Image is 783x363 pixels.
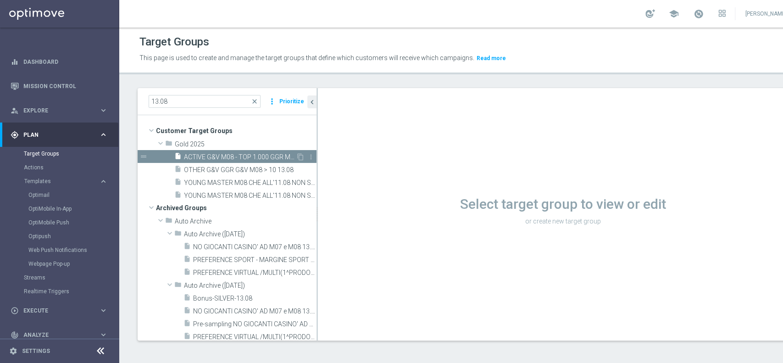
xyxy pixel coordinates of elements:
[11,106,99,115] div: Explore
[156,201,317,214] span: Archived Groups
[11,131,99,139] div: Plan
[24,161,118,174] div: Actions
[99,106,108,115] i: keyboard_arrow_right
[11,307,99,315] div: Execute
[10,131,108,139] button: gps_fixed Plan keyboard_arrow_right
[10,107,108,114] button: person_search Explore keyboard_arrow_right
[99,306,108,315] i: keyboard_arrow_right
[28,246,95,254] a: Web Push Notifications
[24,274,95,281] a: Streams
[251,98,258,105] span: close
[28,188,118,202] div: Optimail
[11,331,19,339] i: track_changes
[28,219,95,226] a: OptiMobile Push
[24,179,99,184] div: Templates
[9,347,17,355] i: settings
[183,268,191,279] i: insert_drive_file
[174,178,182,189] i: insert_drive_file
[193,307,317,315] span: NO GIOCANTI CASINO&#x27; AD M07 e M08 13.08 v2
[24,288,95,295] a: Realtime Triggers
[24,271,118,285] div: Streams
[156,124,317,137] span: Customer Target Groups
[184,192,317,200] span: YOUNG MASTER M08 CHE ALL&#x27;11.08 NON SUPERANO I 3300 SP E CHE NON TRAGUARDANO IN PROIEZIONE 40...
[183,255,191,266] i: insert_drive_file
[28,202,118,216] div: OptiMobile In-App
[10,331,108,339] button: track_changes Analyze keyboard_arrow_right
[11,331,99,339] div: Analyze
[28,216,118,229] div: OptiMobile Push
[28,260,95,268] a: Webpage Pop-up
[476,53,507,63] button: Read more
[99,330,108,339] i: keyboard_arrow_right
[193,256,317,264] span: PREFERENCE SPORT - MARGINE SPORT 2024 &gt; 30% (WAGER SPORT 2024&gt;5000&#x20AC; ) 13.08
[184,282,317,290] span: Auto Archive (2025-02-10)
[23,308,99,313] span: Execute
[165,217,172,227] i: folder
[308,98,317,106] i: chevron_left
[11,307,19,315] i: play_circle_outline
[184,153,296,161] span: ACTIVE G&amp;V M08 - TOP 1.000 GGR M08 13.08
[23,108,99,113] span: Explore
[11,74,108,98] div: Mission Control
[297,153,304,161] i: Duplicate Target group
[174,152,182,163] i: insert_drive_file
[267,95,277,108] i: more_vert
[193,320,317,328] span: Pre-sampling NO GIOCANTI CASINO&#x27; AD M07 e M08 13.08
[11,131,19,139] i: gps_fixed
[10,83,108,90] button: Mission Control
[184,166,317,174] span: OTHER G&amp;V GGR G&amp;V M08 &gt; 10 13.08
[28,243,118,257] div: Web Push Notifications
[183,242,191,253] i: insert_drive_file
[139,54,474,61] span: This page is used to create and manage the target groups that define which customers will receive...
[24,179,90,184] span: Templates
[10,58,108,66] button: equalizer Dashboard
[184,230,317,238] span: Auto Archive (2025-02-09)
[174,281,182,291] i: folder
[24,150,95,157] a: Target Groups
[99,177,108,186] i: keyboard_arrow_right
[28,191,95,199] a: Optimail
[22,348,50,354] a: Settings
[184,179,317,187] span: YOUNG MASTER M08 CHE ALL&#x27;11.08 NON SUPERANO I 3300 SP E CHE NON TRAGUARDANO IN PROIEZIONE 40...
[28,233,95,240] a: Optipush
[11,106,19,115] i: person_search
[23,50,108,74] a: Dashboard
[23,74,108,98] a: Mission Control
[23,332,99,338] span: Analyze
[669,9,679,19] span: school
[28,205,95,212] a: OptiMobile In-App
[183,294,191,304] i: insert_drive_file
[24,178,108,185] button: Templates keyboard_arrow_right
[307,153,315,161] i: more_vert
[23,132,99,138] span: Plan
[183,319,191,330] i: insert_drive_file
[174,165,182,176] i: insert_drive_file
[183,332,191,343] i: insert_drive_file
[165,140,172,150] i: folder
[193,295,317,302] span: Bonus-SILVER-13.08
[24,164,95,171] a: Actions
[175,140,317,148] span: Gold 2025
[28,229,118,243] div: Optipush
[193,243,317,251] span: NO GIOCANTI CASINO&#x27; AD M07 e M08 13.08
[183,307,191,317] i: insert_drive_file
[24,285,118,298] div: Realtime Triggers
[149,95,261,108] input: Quick find group or folder
[307,95,317,108] button: chevron_left
[11,50,108,74] div: Dashboard
[24,174,118,271] div: Templates
[28,257,118,271] div: Webpage Pop-up
[10,307,108,314] button: play_circle_outline Execute keyboard_arrow_right
[174,191,182,201] i: insert_drive_file
[193,333,317,341] span: PREFERENCE VIRTUAL /MULTI(1^PRODOTTO VIRTUAL GGR M08) 13.08 v2
[11,58,19,66] i: equalizer
[24,147,118,161] div: Target Groups
[175,218,317,225] span: Auto Archive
